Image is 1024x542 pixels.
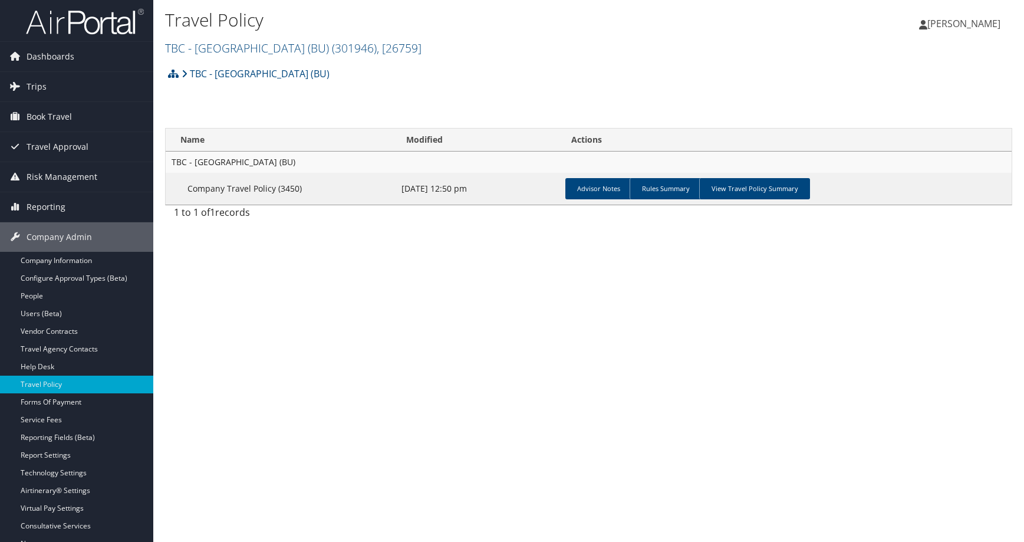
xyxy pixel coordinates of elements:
[166,129,396,152] th: Name: activate to sort column ascending
[165,40,422,56] a: TBC - [GEOGRAPHIC_DATA] (BU)
[165,8,730,32] h1: Travel Policy
[27,132,88,162] span: Travel Approval
[210,206,215,219] span: 1
[396,173,561,205] td: [DATE] 12:50 pm
[166,173,396,205] td: Company Travel Policy (3450)
[182,62,330,86] a: TBC - [GEOGRAPHIC_DATA] (BU)
[396,129,561,152] th: Modified: activate to sort column ascending
[27,222,92,252] span: Company Admin
[26,8,144,35] img: airportal-logo.png
[919,6,1012,41] a: [PERSON_NAME]
[27,192,65,222] span: Reporting
[27,72,47,101] span: Trips
[561,129,1012,152] th: Actions
[630,178,702,199] a: Rules Summary
[174,205,368,225] div: 1 to 1 of records
[27,162,97,192] span: Risk Management
[565,178,632,199] a: Advisor Notes
[927,17,1000,30] span: [PERSON_NAME]
[699,178,810,199] a: View Travel Policy Summary
[377,40,422,56] span: , [ 26759 ]
[332,40,377,56] span: ( 301946 )
[27,42,74,71] span: Dashboards
[166,152,1012,173] td: TBC - [GEOGRAPHIC_DATA] (BU)
[27,102,72,132] span: Book Travel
